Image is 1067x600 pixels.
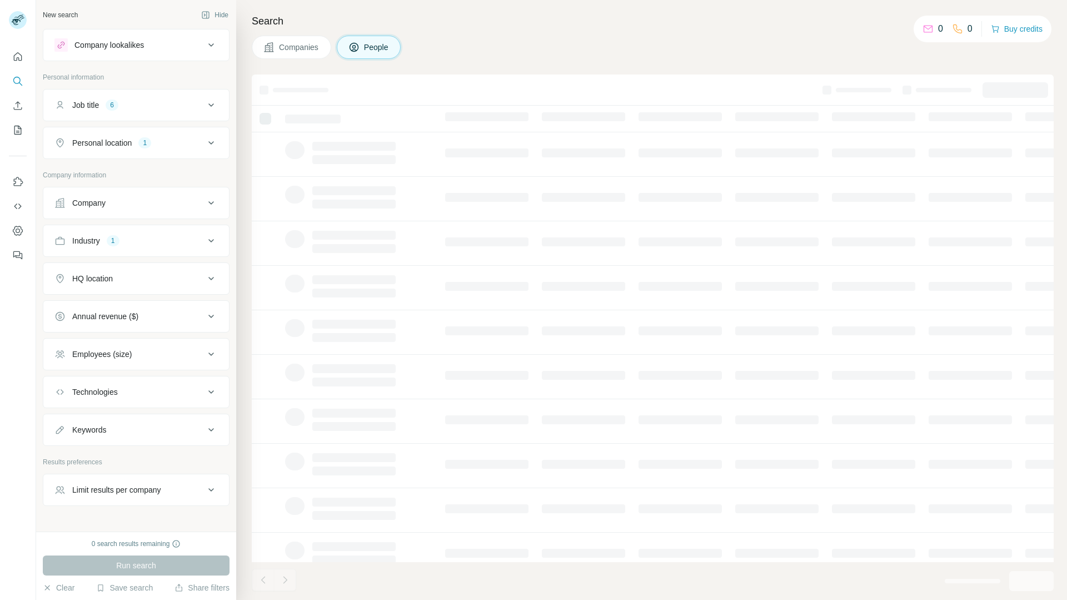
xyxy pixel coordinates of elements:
[43,72,230,82] p: Personal information
[364,42,390,53] span: People
[252,13,1054,29] h4: Search
[72,197,106,209] div: Company
[72,424,106,435] div: Keywords
[107,236,119,246] div: 1
[968,22,973,36] p: 0
[43,379,229,405] button: Technologies
[72,484,161,495] div: Limit results per company
[43,265,229,292] button: HQ location
[72,137,132,148] div: Personal location
[72,349,132,360] div: Employees (size)
[43,457,230,467] p: Results preferences
[72,386,118,398] div: Technologies
[43,303,229,330] button: Annual revenue ($)
[9,96,27,116] button: Enrich CSV
[43,10,78,20] div: New search
[43,170,230,180] p: Company information
[43,32,229,58] button: Company lookalikes
[43,416,229,443] button: Keywords
[72,273,113,284] div: HQ location
[43,190,229,216] button: Company
[279,42,320,53] span: Companies
[9,172,27,192] button: Use Surfe on LinkedIn
[9,47,27,67] button: Quick start
[106,100,118,110] div: 6
[43,92,229,118] button: Job title6
[92,539,181,549] div: 0 search results remaining
[72,235,100,246] div: Industry
[138,138,151,148] div: 1
[9,196,27,216] button: Use Surfe API
[72,100,99,111] div: Job title
[193,7,236,23] button: Hide
[43,227,229,254] button: Industry1
[74,39,144,51] div: Company lookalikes
[43,477,229,503] button: Limit results per company
[72,311,138,322] div: Annual revenue ($)
[96,582,153,593] button: Save search
[9,221,27,241] button: Dashboard
[174,582,230,593] button: Share filters
[9,71,27,91] button: Search
[43,582,74,593] button: Clear
[991,21,1043,37] button: Buy credits
[9,120,27,140] button: My lists
[938,22,943,36] p: 0
[43,341,229,368] button: Employees (size)
[43,130,229,156] button: Personal location1
[9,245,27,265] button: Feedback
